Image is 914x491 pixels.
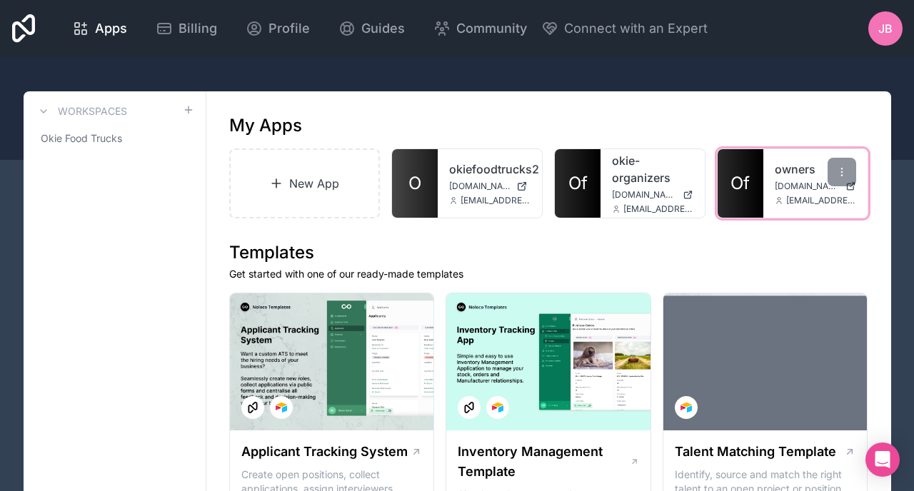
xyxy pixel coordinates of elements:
[449,161,531,178] a: okiefoodtrucks2
[492,402,503,413] img: Airtable Logo
[730,172,750,195] span: Of
[675,442,836,462] h1: Talent Matching Template
[241,442,408,462] h1: Applicant Tracking System
[878,20,893,37] span: JB
[35,103,127,120] a: Workspaces
[568,172,588,195] span: Of
[449,181,511,192] span: [DOMAIN_NAME]
[41,131,122,146] span: Okie Food Trucks
[458,442,629,482] h1: Inventory Management Template
[681,402,692,413] img: Airtable Logo
[775,161,856,178] a: owners
[449,181,531,192] a: [DOMAIN_NAME]
[865,442,900,477] div: Open Intercom Messenger
[61,13,139,44] a: Apps
[612,189,677,201] span: [DOMAIN_NAME]
[718,149,763,218] a: Of
[786,195,856,206] span: [EMAIL_ADDRESS][DOMAIN_NAME]
[229,241,868,264] h1: Templates
[456,19,527,39] span: Community
[541,19,708,39] button: Connect with an Expert
[229,148,381,218] a: New App
[95,19,127,39] span: Apps
[229,267,868,281] p: Get started with one of our ready-made templates
[229,114,302,137] h1: My Apps
[775,181,840,192] span: [DOMAIN_NAME]
[234,13,321,44] a: Profile
[408,172,421,195] span: O
[276,402,287,413] img: Airtable Logo
[612,152,693,186] a: okie-organizers
[179,19,217,39] span: Billing
[775,181,856,192] a: [DOMAIN_NAME]
[564,19,708,39] span: Connect with an Expert
[144,13,228,44] a: Billing
[268,19,310,39] span: Profile
[555,149,601,218] a: Of
[35,126,194,151] a: Okie Food Trucks
[422,13,538,44] a: Community
[461,195,531,206] span: [EMAIL_ADDRESS][DOMAIN_NAME]
[58,104,127,118] h3: Workspaces
[327,13,416,44] a: Guides
[612,189,693,201] a: [DOMAIN_NAME]
[392,149,438,218] a: O
[623,203,693,215] span: [EMAIL_ADDRESS][DOMAIN_NAME]
[361,19,405,39] span: Guides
